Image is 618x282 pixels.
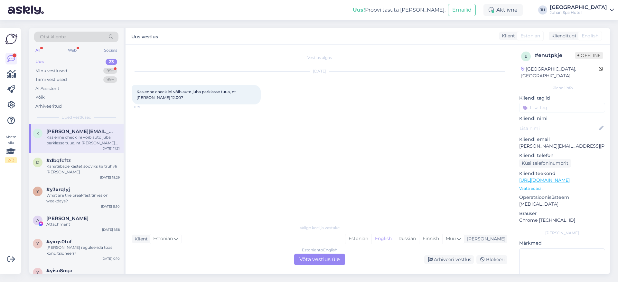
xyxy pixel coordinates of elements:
div: All [34,46,42,54]
div: Web [67,46,78,54]
div: Võta vestlus üle [294,254,345,265]
div: [DATE] [132,68,507,74]
input: Lisa nimi [520,125,598,132]
span: 11:21 [134,105,158,110]
div: Kliendi info [519,85,605,91]
span: #yisu8oga [46,268,72,274]
p: Chrome [TECHNICAL_ID] [519,217,605,224]
div: Küsi telefoninumbrit [519,159,571,168]
button: Emailid [448,4,476,16]
span: Kas enne check ini võib auto juba parklasse tuua, nt [PERSON_NAME] 12.00? [136,89,237,100]
div: Vestlus algas [132,55,507,61]
span: English [582,33,598,39]
div: Kõik [35,94,45,101]
div: Proovi tasuta [PERSON_NAME]: [353,6,445,14]
p: Klienditeekond [519,170,605,177]
b: Uus! [353,7,365,13]
div: [GEOGRAPHIC_DATA], [GEOGRAPHIC_DATA] [521,66,599,79]
div: Tiimi vestlused [35,76,67,83]
div: [GEOGRAPHIC_DATA] [550,5,607,10]
span: A [36,218,39,223]
p: [PERSON_NAME][EMAIL_ADDRESS][PERSON_NAME][DOMAIN_NAME] [519,143,605,150]
span: Offline [575,52,603,59]
div: Valige keel ja vastake [132,225,507,231]
p: Kliendi nimi [519,115,605,122]
div: [DATE] 8:50 [101,204,120,209]
div: Kas enne check ini võib auto juba parklasse tuua, nt [PERSON_NAME] 12.00? [46,134,120,146]
div: Arhiveeri vestlus [424,255,474,264]
div: [DATE] 18:29 [100,175,120,180]
div: Vaata siia [5,134,17,163]
img: Askly Logo [5,33,17,45]
p: Märkmed [519,240,605,247]
div: [PERSON_NAME] [519,230,605,236]
div: [DATE] 1:58 [102,227,120,232]
span: Andrus Rako [46,216,89,221]
span: Uued vestlused [61,114,91,120]
span: y [36,189,39,194]
a: [GEOGRAPHIC_DATA]Johan Spa Hotell [550,5,614,15]
div: Kanatiibade kastet sooviks ka trühvli [PERSON_NAME] [46,163,120,175]
p: Kliendi telefon [519,152,605,159]
div: 99+ [103,76,117,83]
span: Otsi kliente [40,34,66,40]
a: [URL][DOMAIN_NAME] [519,177,570,183]
div: Klient [499,33,515,39]
div: 23 [106,59,117,65]
div: Socials [103,46,118,54]
span: y [36,270,39,275]
p: Kliendi tag'id [519,95,605,102]
p: [MEDICAL_DATA] [519,201,605,208]
div: JH [538,5,547,15]
div: Johan Spa Hotell [550,10,607,15]
div: Uus [35,59,44,65]
div: # enutpkje [535,52,575,59]
span: #yxqs0tuf [46,239,72,245]
span: Muu [446,236,456,241]
div: What are the breakfast times on weekdays? [46,192,120,204]
span: y [36,241,39,246]
span: Estonian [520,33,540,39]
div: Minu vestlused [35,68,67,74]
span: k [36,131,39,136]
div: 2 / 3 [5,157,17,163]
div: [DATE] 0:10 [101,256,120,261]
span: Estonian [153,235,173,242]
div: Russian [395,234,419,244]
div: Estonian [345,234,371,244]
div: Finnish [419,234,442,244]
div: Aktiivne [483,4,523,16]
div: English [371,234,395,244]
p: Operatsioonisüsteem [519,194,605,201]
span: e [525,54,527,59]
div: Estonian to English [302,247,337,253]
div: [PERSON_NAME] reguleerida toas konditsioneeri? [46,245,120,256]
label: Uus vestlus [131,32,158,40]
span: kaarin.kiisler@gmail.com [46,129,113,134]
div: [PERSON_NAME] [464,236,505,242]
div: Klienditugi [549,33,576,39]
div: Attachment [46,221,120,227]
p: Vaata edasi ... [519,186,605,191]
div: 99+ [103,68,117,74]
p: Brauser [519,210,605,217]
span: d [36,160,39,165]
div: Blokeeri [476,255,507,264]
div: [DATE] 11:21 [101,146,120,151]
div: Klient [132,236,148,242]
span: #y3xrq1yj [46,187,70,192]
div: Arhiveeritud [35,103,62,110]
span: #dbqfcftz [46,158,71,163]
p: Kliendi email [519,136,605,143]
div: AI Assistent [35,85,59,92]
input: Lisa tag [519,103,605,112]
